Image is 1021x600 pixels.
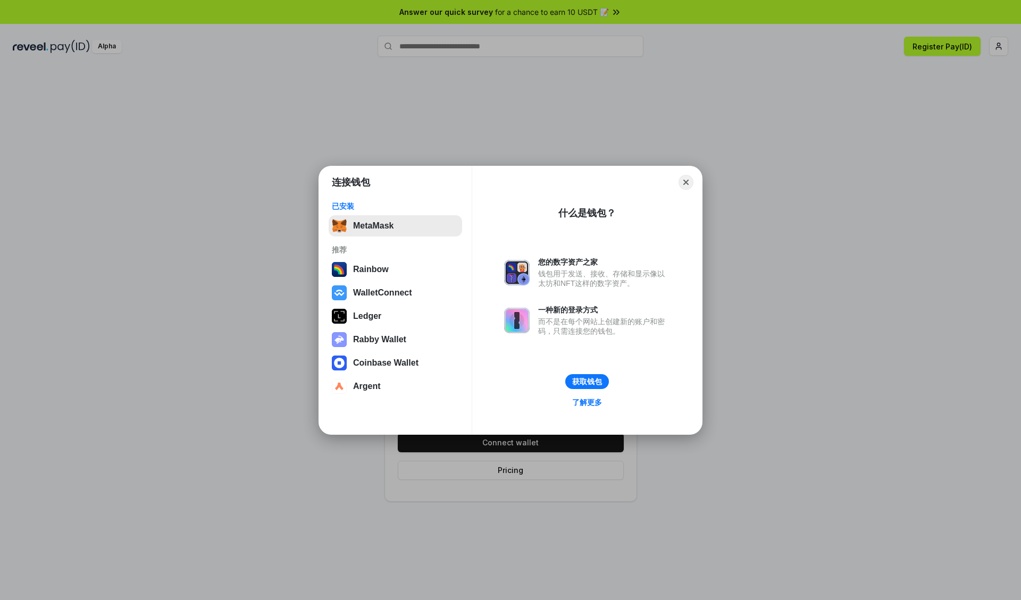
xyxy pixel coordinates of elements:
[329,376,462,397] button: Argent
[329,352,462,374] button: Coinbase Wallet
[353,221,394,231] div: MetaMask
[329,259,462,280] button: Rainbow
[565,374,609,389] button: 获取钱包
[558,207,616,219] div: 什么是钱包？
[538,269,670,288] div: 钱包用于发送、接收、存储和显示像以太坊和NFT这样的数字资产。
[332,332,347,347] img: svg+xml,%3Csvg%20xmlns%3D%22http%3A%2F%2Fwww.w3.org%2F2000%2Fsvg%22%20fill%3D%22none%22%20viewBox...
[332,218,347,233] img: svg+xml,%3Csvg%20fill%3D%22none%22%20height%3D%2233%22%20viewBox%3D%220%200%2035%2033%22%20width%...
[566,395,608,409] a: 了解更多
[504,308,530,333] img: svg+xml,%3Csvg%20xmlns%3D%22http%3A%2F%2Fwww.w3.org%2F2000%2Fsvg%22%20fill%3D%22none%22%20viewBox...
[353,358,419,368] div: Coinbase Wallet
[329,329,462,350] button: Rabby Wallet
[538,305,670,315] div: 一种新的登录方式
[538,317,670,336] div: 而不是在每个网站上创建新的账户和密码，只需连接您的钱包。
[538,257,670,267] div: 您的数字资产之家
[504,260,530,285] img: svg+xml,%3Csvg%20xmlns%3D%22http%3A%2F%2Fwww.w3.org%2F2000%2Fsvg%22%20fill%3D%22none%22%20viewBox...
[572,377,602,386] div: 获取钱包
[329,215,462,236] button: MetaMask
[353,311,381,321] div: Ledger
[353,382,381,391] div: Argent
[332,176,370,189] h1: 连接钱包
[332,245,459,255] div: 推荐
[332,356,347,370] img: svg+xml,%3Csvg%20width%3D%2228%22%20height%3D%2228%22%20viewBox%3D%220%200%2028%2028%22%20fill%3D...
[332,309,347,324] img: svg+xml,%3Csvg%20xmlns%3D%22http%3A%2F%2Fwww.w3.org%2F2000%2Fsvg%22%20width%3D%2228%22%20height%3...
[353,335,406,344] div: Rabby Wallet
[332,379,347,394] img: svg+xml,%3Csvg%20width%3D%2228%22%20height%3D%2228%22%20viewBox%3D%220%200%2028%2028%22%20fill%3D...
[353,288,412,298] div: WalletConnect
[329,306,462,327] button: Ledger
[353,265,389,274] div: Rainbow
[572,398,602,407] div: 了解更多
[332,201,459,211] div: 已安装
[332,285,347,300] img: svg+xml,%3Csvg%20width%3D%2228%22%20height%3D%2228%22%20viewBox%3D%220%200%2028%2028%22%20fill%3D...
[329,282,462,303] button: WalletConnect
[332,262,347,277] img: svg+xml,%3Csvg%20width%3D%22120%22%20height%3D%22120%22%20viewBox%3D%220%200%20120%20120%22%20fil...
[679,175,693,190] button: Close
